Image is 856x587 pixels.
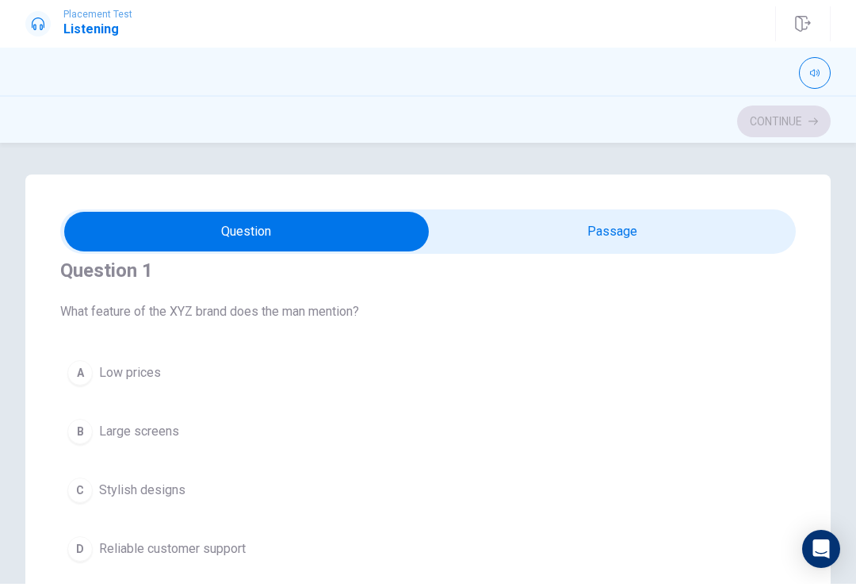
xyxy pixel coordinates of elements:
h1: Listening [63,23,132,42]
span: What feature of the XYZ brand does the man mention? [60,305,796,324]
h4: Question 1 [60,261,796,286]
span: Reliable customer support [99,543,246,562]
div: A [67,363,93,389]
span: Low prices [99,366,161,386]
button: ALow prices [60,356,796,396]
span: Placement Test [63,12,132,23]
div: C [67,481,93,506]
button: DReliable customer support [60,532,796,572]
span: Stylish designs [99,484,185,503]
button: BLarge screens [60,415,796,455]
div: B [67,422,93,447]
div: Open Intercom Messenger [802,533,840,571]
span: Large screens [99,425,179,444]
div: D [67,539,93,565]
button: CStylish designs [60,474,796,513]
